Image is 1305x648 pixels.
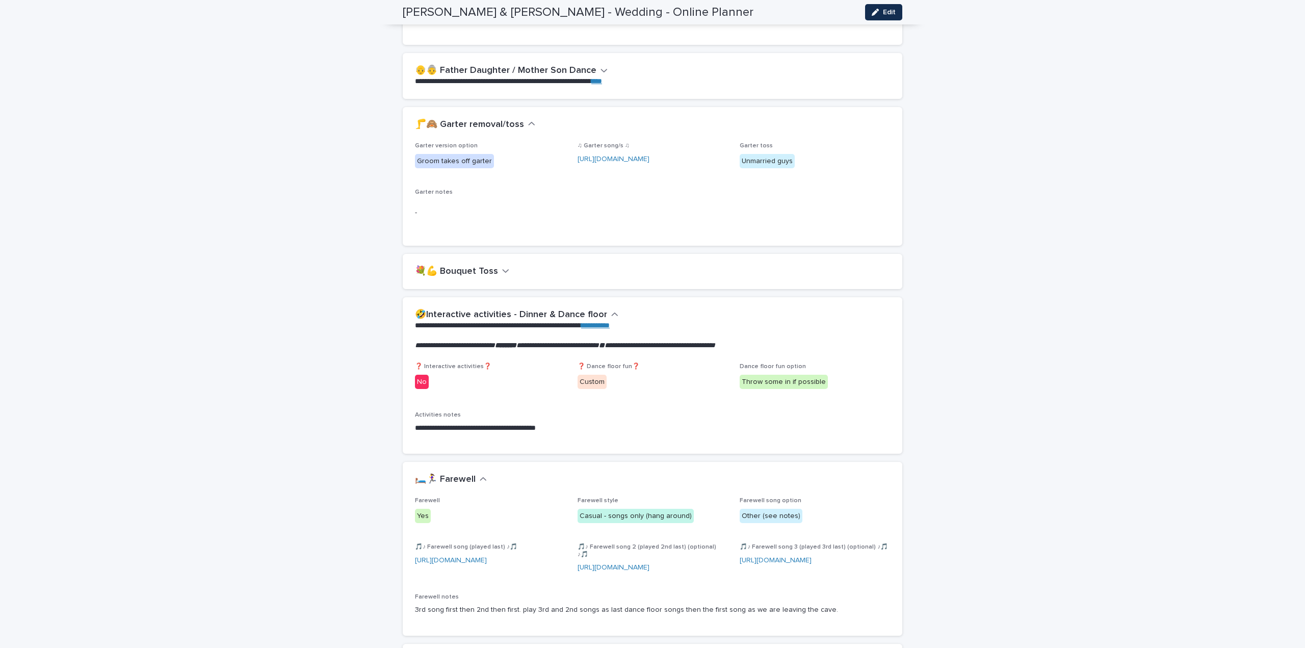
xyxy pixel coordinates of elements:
span: ❓ Interactive activities❓ [415,364,491,370]
div: Custom [578,375,607,390]
h2: [PERSON_NAME] & [PERSON_NAME] - Wedding - Online Planner [403,5,753,20]
span: 🎵♪ Farewell song 3 (played 3rd last) (optional) ♪🎵 [740,544,888,550]
span: Garter notes [415,189,453,195]
h2: 👴👵 Father Daughter / Mother Son Dance [415,65,596,76]
a: [URL][DOMAIN_NAME] [415,557,487,564]
div: Groom takes off garter [415,154,494,169]
span: Farewell [415,498,440,504]
button: Edit [865,4,902,20]
span: 🎵♪ Farewell song (played last) ♪🎵 [415,544,517,550]
span: Activities notes [415,412,461,418]
button: 🦵🙈 Garter removal/toss [415,119,535,131]
span: Dance floor fun option [740,364,806,370]
p: 3rd song first then 2nd then first. play 3rd and 2nd songs as last dance floor songs then the fir... [415,605,890,615]
h2: 💐💪 Bouquet Toss [415,266,498,277]
h2: 🦵🙈 Garter removal/toss [415,119,524,131]
div: No [415,375,429,390]
h2: 🛏️🏃‍♀️ Farewell [415,474,476,485]
div: Other (see notes) [740,509,802,524]
h2: 🤣Interactive activities - Dinner & Dance floor [415,309,607,321]
div: Yes [415,509,431,524]
span: ❓ Dance floor fun❓ [578,364,640,370]
p: - [415,208,890,218]
a: [URL][DOMAIN_NAME] [578,155,649,163]
button: 🤣Interactive activities - Dinner & Dance floor [415,309,618,321]
span: Garter version option [415,143,478,149]
span: Garter toss [740,143,773,149]
span: Edit [883,9,896,16]
button: 💐💪 Bouquet Toss [415,266,509,277]
div: Casual - songs only (hang around) [578,509,694,524]
button: 👴👵 Father Daughter / Mother Son Dance [415,65,608,76]
a: [URL][DOMAIN_NAME] [740,557,812,564]
a: [URL][DOMAIN_NAME] [578,564,649,571]
span: Farewell song option [740,498,801,504]
div: Unmarried guys [740,154,795,169]
span: 🎵♪ Farewell song 2 (played 2nd last) (optional) ♪🎵 [578,544,716,557]
div: Throw some in if possible [740,375,828,390]
button: 🛏️🏃‍♀️ Farewell [415,474,487,485]
span: Farewell notes [415,594,459,600]
span: Farewell style [578,498,618,504]
span: ♫ Garter song/s ♫ [578,143,630,149]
